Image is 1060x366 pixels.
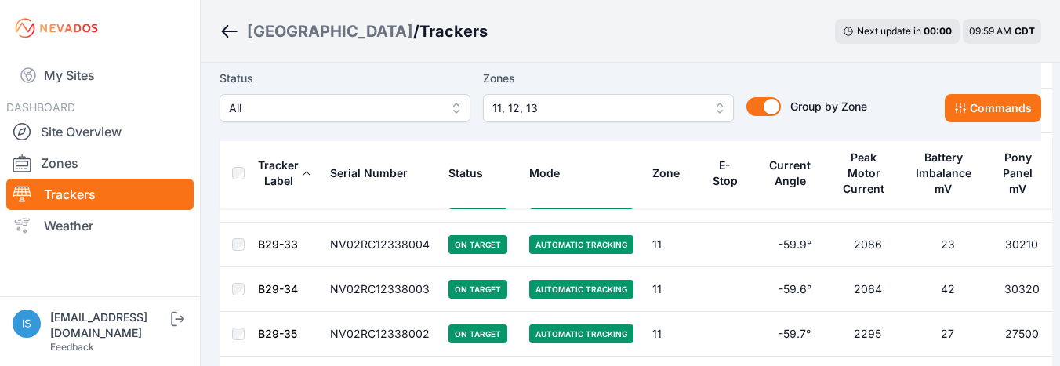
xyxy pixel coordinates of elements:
span: On Target [448,235,507,254]
img: Nevados [13,16,100,41]
button: All [220,94,470,122]
td: NV02RC12338004 [321,223,439,267]
td: 11 [643,267,702,312]
td: 2064 [831,267,904,312]
h3: Trackers [419,20,488,42]
button: Commands [945,94,1041,122]
td: 2086 [831,223,904,267]
div: [EMAIL_ADDRESS][DOMAIN_NAME] [50,310,168,341]
span: Group by Zone [790,100,867,113]
a: B29-34 [258,282,298,295]
td: 2295 [831,312,904,357]
div: 00 : 00 [924,25,952,38]
a: Feedback [50,341,94,353]
div: Serial Number [330,165,408,181]
td: 23 [904,223,991,267]
a: Weather [6,210,194,241]
span: 09:59 AM [969,25,1011,37]
button: Battery Imbalance mV [913,139,982,208]
label: Zones [483,69,734,88]
div: E-Stop [711,158,739,189]
button: E-Stop [711,147,749,200]
td: 27500 [991,312,1052,357]
div: Tracker Label [258,158,299,189]
button: 11, 12, 13 [483,94,734,122]
div: Current Angle [768,158,813,189]
div: Zone [652,165,680,181]
span: On Target [448,324,507,343]
span: Next update in [857,25,921,37]
a: B29-33 [258,237,298,251]
a: B29-35 [258,327,297,340]
span: Automatic Tracking [529,324,633,343]
div: Peak Motor Current [840,150,888,197]
td: NV02RC12338002 [321,312,439,357]
td: 30320 [991,267,1052,312]
div: Battery Imbalance mV [913,150,974,197]
div: Mode [529,165,560,181]
button: Peak Motor Current [840,139,895,208]
img: iswagart@prim.com [13,310,41,338]
a: [GEOGRAPHIC_DATA] [247,20,413,42]
span: CDT [1015,25,1035,37]
button: Mode [529,154,572,192]
td: -59.6° [758,267,831,312]
span: DASHBOARD [6,100,75,114]
td: 11 [643,223,702,267]
span: / [413,20,419,42]
a: Site Overview [6,116,194,147]
div: Pony Panel mV [1000,150,1036,197]
button: Serial Number [330,154,420,192]
td: 42 [904,267,991,312]
a: My Sites [6,56,194,94]
a: Trackers [6,179,194,210]
button: Zone [652,154,692,192]
span: All [229,99,439,118]
button: Current Angle [768,147,822,200]
span: On Target [448,280,507,299]
button: Pony Panel mV [1000,139,1043,208]
a: Zones [6,147,194,179]
span: Automatic Tracking [529,235,633,254]
td: NV02RC12338003 [321,267,439,312]
span: Automatic Tracking [529,280,633,299]
td: -59.9° [758,223,831,267]
td: 30210 [991,223,1052,267]
label: Status [220,69,470,88]
div: Status [448,165,483,181]
button: Status [448,154,496,192]
button: Tracker Label [258,147,311,200]
nav: Breadcrumb [220,11,488,52]
td: 11 [643,312,702,357]
span: 11, 12, 13 [492,99,702,118]
td: 27 [904,312,991,357]
td: -59.7° [758,312,831,357]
